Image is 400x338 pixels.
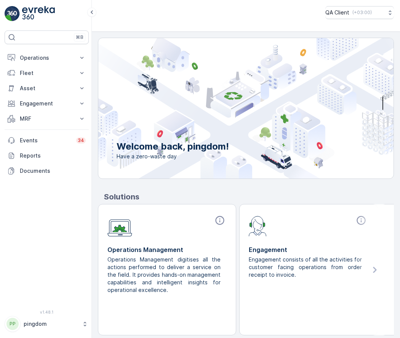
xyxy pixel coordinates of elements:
[20,84,74,92] p: Asset
[24,320,78,328] p: pingdom
[352,10,372,16] p: ( +03:00 )
[22,6,55,21] img: logo_light-DOdMpM7g.png
[325,9,349,16] p: QA Client
[5,50,89,65] button: Operations
[20,167,86,175] p: Documents
[76,34,83,40] p: ⌘B
[5,65,89,81] button: Fleet
[20,115,74,123] p: MRF
[20,152,86,159] p: Reports
[20,137,72,144] p: Events
[5,6,20,21] img: logo
[5,148,89,163] a: Reports
[104,191,394,202] p: Solutions
[107,256,221,294] p: Operations Management digitises all the actions performed to deliver a service on the field. It p...
[5,310,89,314] span: v 1.48.1
[5,111,89,126] button: MRF
[325,6,394,19] button: QA Client(+03:00)
[20,69,74,77] p: Fleet
[5,316,89,332] button: PPpingdom
[5,163,89,179] a: Documents
[6,318,19,330] div: PP
[5,81,89,96] button: Asset
[117,140,229,153] p: Welcome back, pingdom!
[249,245,368,254] p: Engagement
[107,215,132,237] img: module-icon
[249,215,267,236] img: module-icon
[249,256,362,279] p: Engagement consists of all the activities for customer facing operations from order receipt to in...
[64,38,394,179] img: city illustration
[78,137,84,143] p: 34
[20,54,74,62] p: Operations
[5,133,89,148] a: Events34
[5,96,89,111] button: Engagement
[117,153,229,160] span: Have a zero-waste day
[107,245,227,254] p: Operations Management
[20,100,74,107] p: Engagement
